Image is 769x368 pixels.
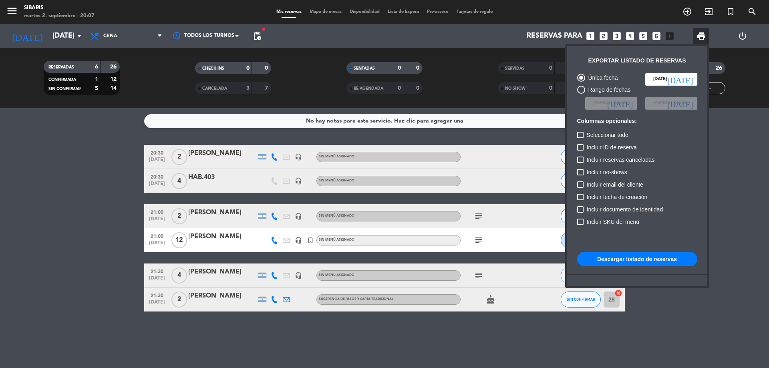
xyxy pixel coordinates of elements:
span: Incluir SKU del menú [587,217,640,227]
span: Incluir documento de identidad [587,205,663,214]
span: fiber_manual_record [261,27,266,32]
div: Rango de fechas [585,85,631,95]
span: Seleccionar todo [587,130,628,140]
i: [DATE] [667,75,693,83]
span: Incluir reservas canceladas [587,155,655,165]
div: Única fecha [585,73,618,82]
i: [DATE] [607,99,633,107]
div: Exportar listado de reservas [588,56,686,65]
span: Incluir fecha de creación [587,192,648,202]
span: [PERSON_NAME] [653,100,689,107]
span: pending_actions [252,31,262,41]
span: print [697,31,706,41]
button: Descargar listado de reservas [577,252,697,266]
span: Incluir ID de reserva [587,143,637,152]
h6: Columnas opcionales: [577,118,697,125]
span: Incluir no-shows [587,167,627,177]
span: Incluir email del cliente [587,180,644,189]
span: [PERSON_NAME] [593,100,629,107]
i: [DATE] [667,99,693,107]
